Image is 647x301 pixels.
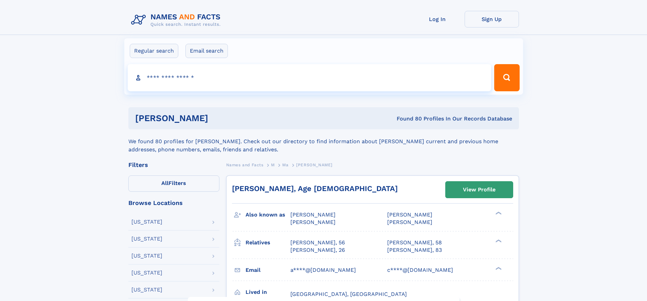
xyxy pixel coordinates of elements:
[494,211,502,215] div: ❯
[465,11,519,27] a: Sign Up
[131,287,162,293] div: [US_STATE]
[387,211,432,218] span: [PERSON_NAME]
[130,44,178,58] label: Regular search
[290,239,345,246] a: [PERSON_NAME], 56
[128,64,491,91] input: search input
[131,270,162,276] div: [US_STATE]
[290,246,345,254] a: [PERSON_NAME], 26
[246,286,290,298] h3: Lived in
[131,253,162,259] div: [US_STATE]
[296,163,333,167] span: [PERSON_NAME]
[387,246,442,254] a: [PERSON_NAME], 83
[246,209,290,221] h3: Also known as
[128,129,519,154] div: We found 80 profiles for [PERSON_NAME]. Check out our directory to find information about [PERSON...
[271,161,275,169] a: M
[387,219,432,225] span: [PERSON_NAME]
[282,161,288,169] a: Ma
[290,219,336,225] span: [PERSON_NAME]
[463,182,496,197] div: View Profile
[302,115,512,123] div: Found 80 Profiles In Our Records Database
[410,11,465,27] a: Log In
[232,184,398,193] a: [PERSON_NAME], Age [DEMOGRAPHIC_DATA]
[128,200,219,206] div: Browse Locations
[185,44,228,58] label: Email search
[290,291,407,297] span: [GEOGRAPHIC_DATA], [GEOGRAPHIC_DATA]
[246,237,290,248] h3: Relatives
[131,219,162,225] div: [US_STATE]
[494,266,502,270] div: ❯
[290,211,336,218] span: [PERSON_NAME]
[135,114,303,123] h1: [PERSON_NAME]
[494,239,502,243] div: ❯
[494,64,519,91] button: Search Button
[128,11,226,29] img: Logo Names and Facts
[161,180,168,186] span: All
[446,182,513,198] a: View Profile
[271,163,275,167] span: M
[226,161,264,169] a: Names and Facts
[387,239,442,246] a: [PERSON_NAME], 58
[246,264,290,276] h3: Email
[128,162,219,168] div: Filters
[282,163,288,167] span: Ma
[131,236,162,242] div: [US_STATE]
[128,175,219,192] label: Filters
